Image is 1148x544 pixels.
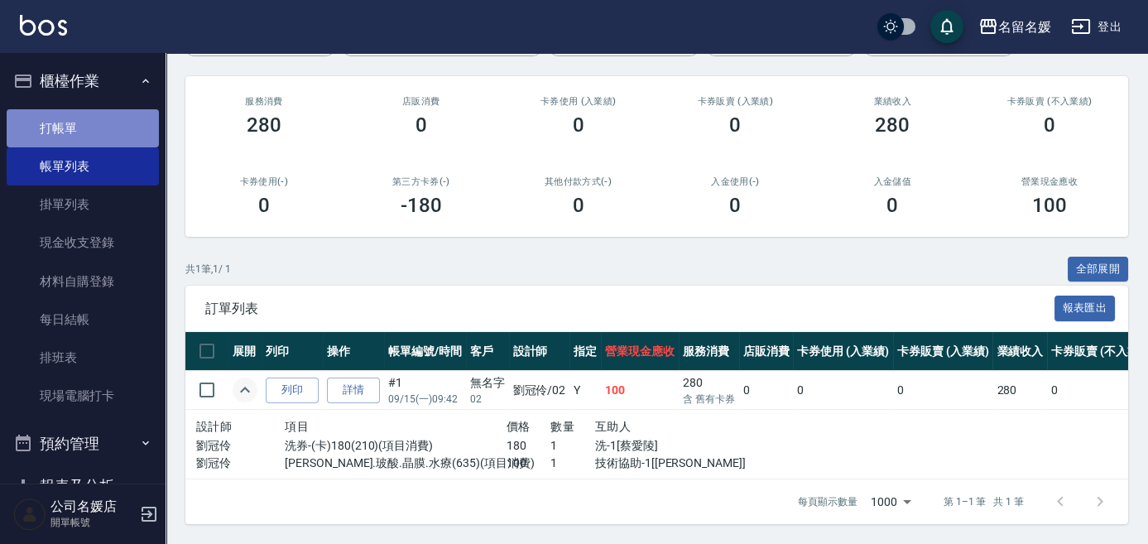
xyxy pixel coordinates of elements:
[196,455,285,472] p: 劉冠伶
[50,515,135,530] p: 開單帳號
[569,371,601,410] td: Y
[509,371,570,410] td: 劉冠伶 /02
[520,96,637,107] h2: 卡券使用 (入業績)
[266,378,319,403] button: 列印
[285,420,309,433] span: 項目
[7,262,159,301] a: 材料自購登錄
[864,479,917,524] div: 1000
[363,176,480,187] h2: 第三方卡券(-)
[595,455,728,472] p: 技術協助-1[[PERSON_NAME]]
[930,10,963,43] button: save
[7,147,159,185] a: 帳單列表
[388,392,462,407] p: 09/15 (一) 09:42
[7,465,159,508] button: 報表及分析
[520,176,637,187] h2: 其他付款方式(-)
[196,420,232,433] span: 設計師
[7,224,159,262] a: 現金收支登錄
[415,113,427,137] h3: 0
[679,371,739,410] td: 280
[185,262,231,277] p: 共 1 筆, 1 / 1
[470,392,505,407] p: 02
[285,455,507,472] p: [PERSON_NAME].玻酸.晶膜.水療(635)(項目消費)
[944,494,1024,509] p: 第 1–1 筆 共 1 筆
[507,420,531,433] span: 價格
[550,455,595,472] p: 1
[601,371,679,410] td: 100
[7,301,159,339] a: 每日結帳
[384,332,466,371] th: 帳單編號/時間
[1054,300,1116,315] a: 報表匯出
[893,371,993,410] td: 0
[798,494,857,509] p: 每頁顯示數量
[793,332,893,371] th: 卡券使用 (入業績)
[1032,194,1067,217] h3: 100
[247,113,281,137] h3: 280
[470,374,505,392] div: 無名字
[7,422,159,465] button: 預約管理
[998,17,1051,37] div: 名留名媛
[507,455,551,472] p: 100
[285,437,507,455] p: 洗券-(卡)180(210)(項目消費)
[509,332,570,371] th: 設計師
[833,176,951,187] h2: 入金儲值
[992,371,1047,410] td: 280
[991,96,1108,107] h2: 卡券販賣 (不入業績)
[793,371,893,410] td: 0
[233,378,257,402] button: expand row
[991,176,1108,187] h2: 營業現金應收
[205,301,1054,317] span: 訂單列表
[327,378,380,403] a: 詳情
[228,332,262,371] th: 展開
[20,15,67,36] img: Logo
[1044,113,1055,137] h3: 0
[833,96,951,107] h2: 業績收入
[7,109,159,147] a: 打帳單
[676,176,794,187] h2: 入金使用(-)
[573,113,584,137] h3: 0
[679,332,739,371] th: 服務消費
[595,420,631,433] span: 互助人
[205,176,323,187] h2: 卡券使用(-)
[7,185,159,224] a: 掛單列表
[1068,257,1129,282] button: 全部展開
[196,437,285,455] p: 劉冠伶
[550,437,595,455] p: 1
[323,332,384,371] th: 操作
[739,332,794,371] th: 店販消費
[992,332,1047,371] th: 業績收入
[262,332,323,371] th: 列印
[384,371,466,410] td: #1
[205,96,323,107] h3: 服務消費
[258,194,270,217] h3: 0
[1054,296,1116,321] button: 報表匯出
[972,10,1058,44] button: 名留名媛
[363,96,480,107] h2: 店販消費
[569,332,601,371] th: 指定
[595,437,728,455] p: 洗-1[蔡愛陵]
[7,377,159,415] a: 現場電腦打卡
[50,498,135,515] h5: 公司名媛店
[739,371,794,410] td: 0
[1064,12,1128,42] button: 登出
[7,339,159,377] a: 排班表
[401,194,442,217] h3: -180
[875,113,910,137] h3: 280
[466,332,509,371] th: 客戶
[601,332,679,371] th: 營業現金應收
[13,498,46,531] img: Person
[893,332,993,371] th: 卡券販賣 (入業績)
[550,420,574,433] span: 數量
[729,194,741,217] h3: 0
[573,194,584,217] h3: 0
[507,437,551,455] p: 180
[7,60,159,103] button: 櫃檯作業
[683,392,735,407] p: 含 舊有卡券
[729,113,741,137] h3: 0
[676,96,794,107] h2: 卡券販賣 (入業績)
[886,194,898,217] h3: 0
